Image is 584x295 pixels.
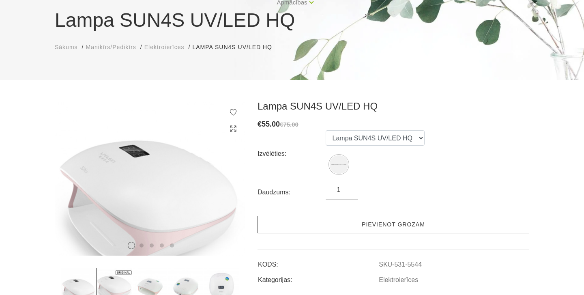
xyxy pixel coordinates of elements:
div: Izvēlēties: [258,147,326,160]
span: Elektroierīces [144,44,185,50]
button: 2 of 5 [140,243,144,248]
a: Pievienot grozam [258,216,529,233]
img: Lampa SUN4S UV/LED HQ [330,155,348,174]
h3: Lampa SUN4S UV/LED HQ [258,100,529,112]
div: Daudzums: [258,186,326,199]
button: 1 of 5 [128,242,135,249]
img: ... [55,100,245,256]
span: Manikīrs/Pedikīrs [86,44,136,50]
a: Elektroierīces [144,43,185,52]
li: Lampa SUN4S UV/LED HQ [192,43,280,52]
span: € [258,120,262,128]
a: Manikīrs/Pedikīrs [86,43,136,52]
button: 5 of 5 [170,243,174,248]
s: €75.00 [280,121,298,128]
span: 55.00 [262,120,280,128]
button: 4 of 5 [160,243,164,248]
td: Kategorijas: [258,269,378,285]
a: Elektroierīces [379,276,418,284]
span: Sākums [55,44,78,50]
a: Sākums [55,43,78,52]
a: SKU-531-5544 [379,261,422,268]
button: 3 of 5 [150,243,154,248]
td: KODS: [258,254,378,269]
